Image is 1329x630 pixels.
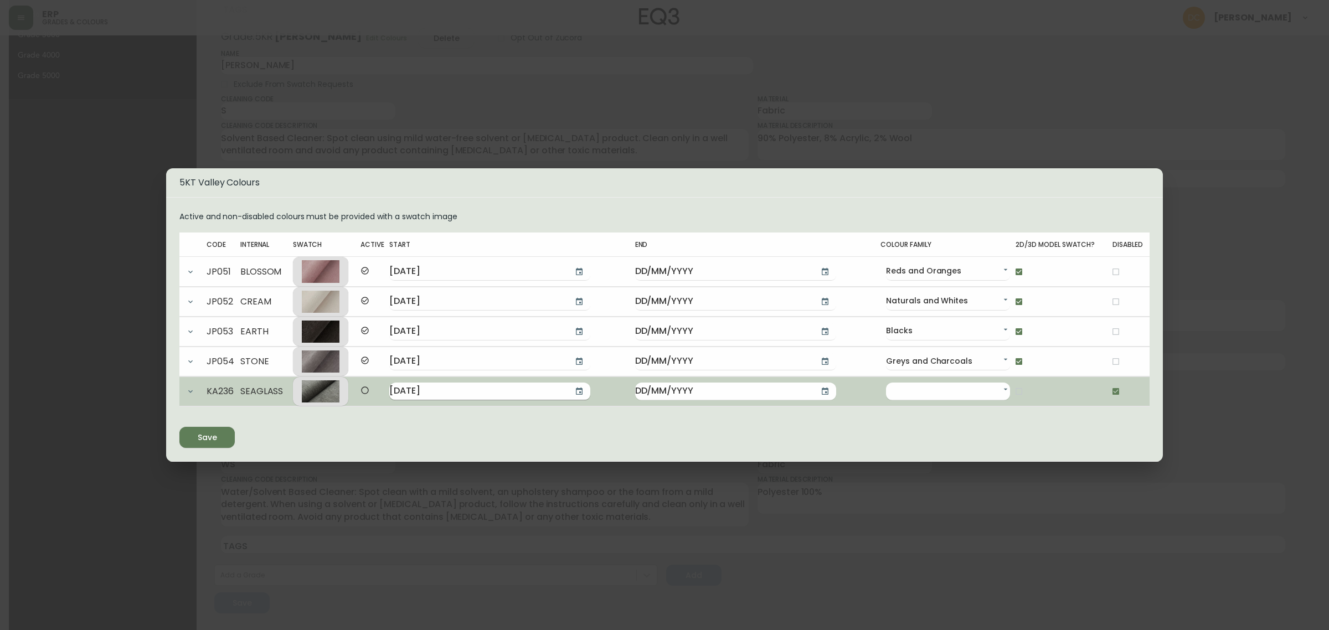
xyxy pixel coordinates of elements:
th: Swatch [293,233,360,257]
th: End [635,233,881,257]
input: DD/MM/YYYY [635,323,810,340]
button: Save [179,427,235,448]
td: CREAM [240,287,293,316]
input: DD/MM/YYYY [635,293,810,311]
th: Disabled [1112,233,1150,257]
p: Active and non-disabled colours must be provided with a swatch image [179,211,1150,223]
th: Code [207,233,240,257]
td: EARTH [240,317,293,346]
h5: 5KT Valley Colours [179,177,1150,188]
input: DD/MM/YYYY [635,383,810,400]
div: Reds and Oranges [886,262,1010,281]
input: DD/MM/YYYY [389,323,564,340]
div: Naturals and Whites [886,292,1010,311]
th: Colour Family [880,233,1016,257]
td: JP052 [207,287,240,316]
div: Blacks [886,322,1010,340]
div: Save [198,431,217,445]
th: 2D/3D Model Swatch? [1016,233,1112,257]
input: DD/MM/YYYY [389,263,564,281]
th: Start [389,233,635,257]
th: Active [360,233,389,257]
td: SEAGLASS [240,376,293,406]
td: BLOSSOM [240,257,293,286]
input: DD/MM/YYYY [635,263,810,281]
div: Greys and Charcoals [886,353,1010,371]
input: DD/MM/YYYY [389,293,564,311]
th: Internal [240,233,293,257]
td: JP051 [207,257,240,286]
td: JP053 [207,317,240,346]
td: JP054 [207,347,240,376]
td: STONE [240,347,293,376]
td: KA236 [207,376,240,406]
input: DD/MM/YYYY [635,353,810,370]
input: DD/MM/YYYY [389,353,564,370]
input: DD/MM/YYYY [389,383,564,400]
